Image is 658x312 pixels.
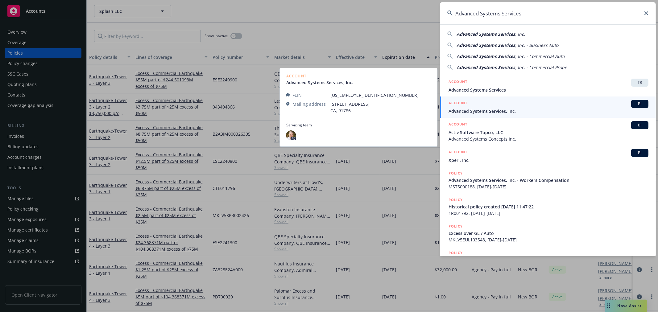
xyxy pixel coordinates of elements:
span: Advanced Systems Services, Inc. [449,108,648,114]
a: ACCOUNTTRAdvanced Systems Services [440,75,656,96]
span: MST5000188, [DATE]-[DATE] [449,183,648,190]
a: POLICYAdvanced Systems Services, Inc. - Workers CompensationMST5000188, [DATE]-[DATE] [440,167,656,193]
span: Xperi, Inc. [449,157,648,163]
h5: ACCOUNT [449,149,467,156]
span: Advanced Systems Concepts Inc. [449,136,648,142]
a: POLICYExcess over GL / AutoMKLV5EUL103548, [DATE]-[DATE] [440,220,656,246]
span: BI [634,122,646,128]
a: ACCOUNTBIActiv Software Topco, LLCAdvanced Systems Concepts Inc. [440,118,656,146]
span: Advanced Systems Services [457,64,515,70]
span: BI [634,101,646,107]
h5: POLICY [449,170,463,176]
h5: ACCOUNT [449,100,467,107]
span: Advanced Systems Services [449,87,648,93]
h5: ACCOUNT [449,79,467,86]
span: Historical policy created [DATE] 11:47:22 [449,203,648,210]
span: 1R001792, [DATE]-[DATE] [449,210,648,216]
a: ACCOUNTBIAdvanced Systems Services, Inc. [440,96,656,118]
span: BI [634,150,646,156]
span: Advanced Systems Services, Inc. - Workers Compensation [449,177,648,183]
span: , Inc. - Business Auto [515,42,558,48]
a: POLICYHistorical policy created [DATE] 11:47:221R001792, [DATE]-[DATE] [440,193,656,220]
span: Advanced Systems Services [457,42,515,48]
span: MKLV5EUL103548, [DATE]-[DATE] [449,236,648,243]
a: ACCOUNTBIXperi, Inc. [440,146,656,167]
span: , Inc. - Commercial Auto [515,53,565,59]
h5: ACCOUNT [449,121,467,129]
a: POLICY [440,246,656,273]
h5: POLICY [449,197,463,203]
h5: POLICY [449,223,463,229]
span: , Inc. [515,31,525,37]
span: Excess over GL / Auto [449,230,648,236]
h5: POLICY [449,250,463,256]
span: Advanced Systems Services [457,53,515,59]
span: Activ Software Topco, LLC [449,129,648,136]
input: Search... [440,2,656,24]
span: , Inc. - Commercial Prope [515,64,567,70]
span: TR [634,80,646,85]
span: Advanced Systems Services [457,31,515,37]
